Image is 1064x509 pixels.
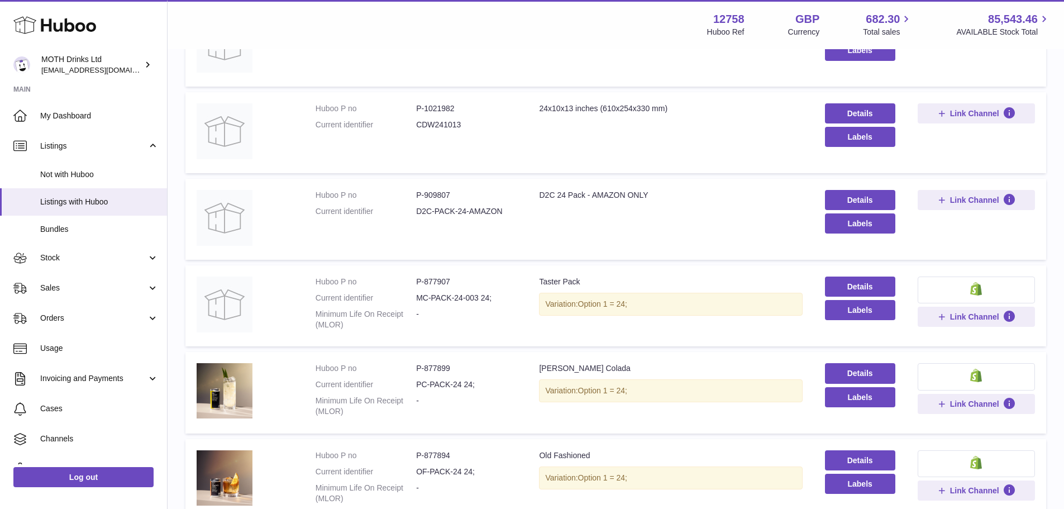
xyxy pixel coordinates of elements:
img: internalAdmin-12758@internal.huboo.com [13,56,30,73]
a: Log out [13,467,154,487]
span: 682.30 [866,12,900,27]
div: Currency [788,27,820,37]
span: Orders [40,313,147,324]
div: Variation: [539,293,802,316]
dd: P-877907 [416,277,517,287]
span: 85,543.46 [988,12,1038,27]
button: Labels [825,300,895,320]
span: Link Channel [950,195,999,205]
img: shopify-small.png [970,282,982,296]
span: Total sales [863,27,913,37]
div: Old Fashioned [539,450,802,461]
dt: Current identifier [316,467,416,477]
span: Not with Huboo [40,169,159,180]
div: 24x10x13 inches (610x254x330 mm) [539,103,802,114]
dd: P-877899 [416,363,517,374]
div: Taster Pack [539,277,802,287]
button: Link Channel [918,307,1035,327]
dt: Huboo P no [316,277,416,287]
div: Variation: [539,379,802,402]
dt: Current identifier [316,379,416,390]
dt: Minimum Life On Receipt (MLOR) [316,309,416,330]
a: Details [825,363,895,383]
strong: 12758 [713,12,745,27]
span: Stock [40,253,147,263]
dd: OF-PACK-24 24; [416,467,517,477]
button: Labels [825,474,895,494]
dd: - [416,396,517,417]
dd: MC-PACK-24-003 24; [416,293,517,303]
button: Link Channel [918,394,1035,414]
span: Option 1 = 24; [578,473,627,482]
dt: Huboo P no [316,190,416,201]
img: Piña Colada [197,363,252,418]
span: Option 1 = 24; [578,386,627,395]
span: Listings [40,141,147,151]
img: shopify-small.png [970,456,982,469]
span: Channels [40,434,159,444]
dd: P-1021982 [416,103,517,114]
a: 682.30 Total sales [863,12,913,37]
dd: PC-PACK-24 24; [416,379,517,390]
button: Labels [825,40,895,60]
dd: P-909807 [416,190,517,201]
dd: D2C-PACK-24-AMAZON [416,206,517,217]
span: Link Channel [950,399,999,409]
dd: CDW241013 [416,120,517,130]
dt: Current identifier [316,206,416,217]
span: [EMAIL_ADDRESS][DOMAIN_NAME] [41,65,164,74]
span: AVAILABLE Stock Total [956,27,1051,37]
span: Link Channel [950,108,999,118]
div: [PERSON_NAME] Colada [539,363,802,374]
img: 24x10x13 inches (610x254x330 mm) [197,103,252,159]
img: shopify-small.png [970,369,982,382]
div: Variation: [539,467,802,489]
span: Link Channel [950,312,999,322]
img: Old Fashioned [197,450,252,506]
button: Labels [825,213,895,234]
span: Option 1 = 24; [578,299,627,308]
span: Invoicing and Payments [40,373,147,384]
button: Link Channel [918,481,1035,501]
span: Cases [40,403,159,414]
dt: Huboo P no [316,363,416,374]
img: Taster Pack [197,277,252,332]
button: Labels [825,127,895,147]
div: Huboo Ref [707,27,745,37]
dt: Minimum Life On Receipt (MLOR) [316,483,416,504]
dt: Current identifier [316,293,416,303]
dt: Minimum Life On Receipt (MLOR) [316,396,416,417]
span: Settings [40,464,159,474]
img: D2C 24 Pack - AMAZON ONLY [197,190,252,246]
button: Labels [825,387,895,407]
a: 85,543.46 AVAILABLE Stock Total [956,12,1051,37]
dt: Huboo P no [316,103,416,114]
div: D2C 24 Pack - AMAZON ONLY [539,190,802,201]
dt: Current identifier [316,120,416,130]
span: Link Channel [950,486,999,496]
span: Sales [40,283,147,293]
span: Listings with Huboo [40,197,159,207]
button: Link Channel [918,190,1035,210]
button: Link Channel [918,103,1035,123]
span: My Dashboard [40,111,159,121]
dd: P-877894 [416,450,517,461]
dd: - [416,483,517,504]
div: MOTH Drinks Ltd [41,54,142,75]
span: Usage [40,343,159,354]
a: Details [825,103,895,123]
dt: Huboo P no [316,450,416,461]
a: Details [825,190,895,210]
a: Details [825,450,895,470]
a: Details [825,277,895,297]
dd: - [416,309,517,330]
strong: GBP [795,12,819,27]
span: Bundles [40,224,159,235]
